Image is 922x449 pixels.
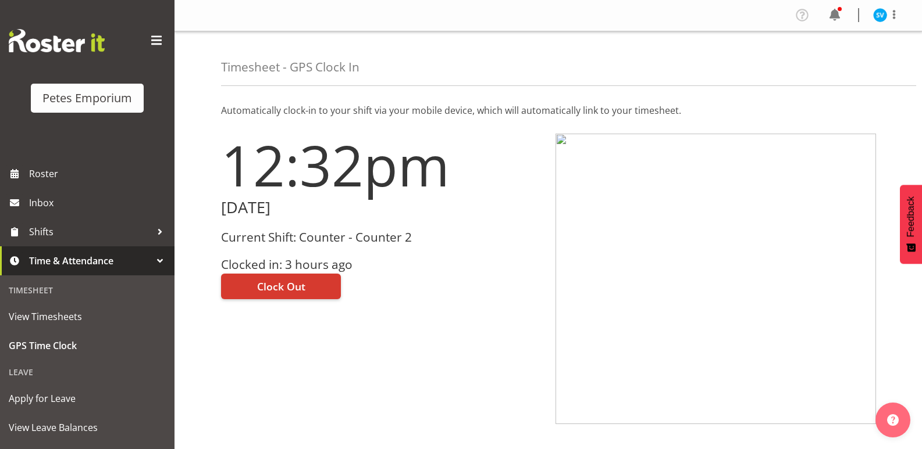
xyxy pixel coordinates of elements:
span: View Timesheets [9,308,166,325]
span: GPS Time Clock [9,337,166,354]
h3: Clocked in: 3 hours ago [221,258,542,271]
p: Automatically clock-in to your shift via your mobile device, which will automatically link to you... [221,103,875,117]
a: View Leave Balances [3,413,172,442]
span: Clock Out [257,279,305,294]
span: View Leave Balances [9,419,166,436]
button: Feedback - Show survey [900,185,922,264]
img: sasha-vandervalk6911.jpg [873,8,887,22]
span: Time & Attendance [29,252,151,270]
div: Timesheet [3,278,172,302]
span: Feedback [906,196,916,237]
h3: Current Shift: Counter - Counter 2 [221,231,542,244]
span: Shifts [29,223,151,240]
div: Petes Emporium [42,89,132,107]
h4: Timesheet - GPS Clock In [221,60,359,74]
button: Clock Out [221,274,341,299]
h2: [DATE] [221,199,542,217]
a: Apply for Leave [3,384,172,413]
span: Roster [29,165,169,182]
h1: 12:32pm [221,134,542,196]
a: View Timesheets [3,302,172,331]
a: GPS Time Clock [3,331,172,360]
img: help-xxl-2.png [887,414,899,426]
span: Apply for Leave [9,390,166,407]
span: Inbox [29,194,169,211]
img: Rosterit website logo [9,29,105,52]
div: Leave [3,360,172,384]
